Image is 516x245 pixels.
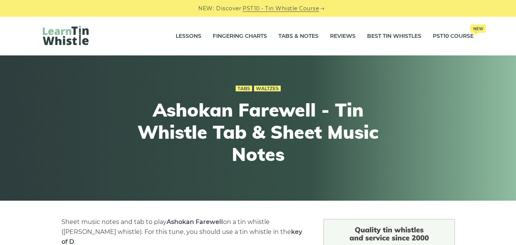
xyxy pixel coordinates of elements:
[470,24,486,33] span: New
[367,27,421,46] a: Best Tin Whistles
[330,27,356,46] a: Reviews
[236,86,252,92] a: Tabs
[278,27,319,46] a: Tabs & Notes
[176,27,201,46] a: Lessons
[43,26,89,45] img: LearnTinWhistle.com
[254,86,281,92] a: Waltzes
[118,99,399,165] h1: Ashokan Farewell - Tin Whistle Tab & Sheet Music Notes
[167,218,223,226] strong: Ashokan Farewell
[433,27,474,46] a: PST10 CourseNew
[213,27,267,46] a: Fingering Charts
